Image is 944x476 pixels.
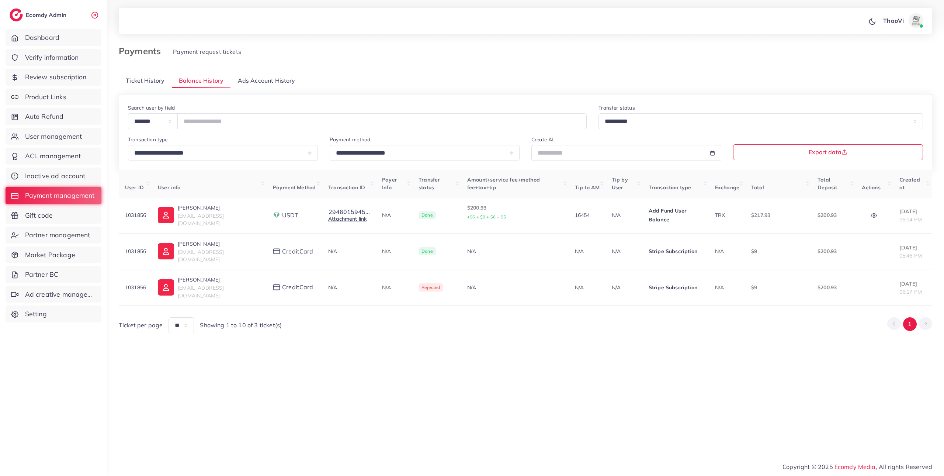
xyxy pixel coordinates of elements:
[282,211,298,220] span: USDT
[715,211,739,219] div: TRX
[751,284,757,291] span: $9
[26,11,68,18] h2: Ecomdy Admin
[883,16,904,25] p: ThaoVi
[328,248,337,255] span: N/A
[879,13,926,28] a: ThaoViavatar
[809,149,847,155] span: Export data
[612,176,628,190] span: Tip by User
[818,283,850,292] p: $200.93
[899,289,922,295] span: 06:17 PM
[818,211,850,220] p: $200.93
[125,184,144,191] span: User ID
[899,207,926,216] p: [DATE]
[328,284,337,291] span: N/A
[467,248,563,255] div: N/A
[178,203,261,212] p: [PERSON_NAME]
[25,33,59,42] span: Dashboard
[876,462,932,471] span: , All rights Reserved
[909,13,923,28] img: avatar
[899,252,922,259] span: 05:46 PM
[238,76,295,85] span: Ads Account History
[6,246,101,263] a: Market Package
[6,89,101,106] a: Product Links
[467,203,563,221] p: $200.93
[715,284,724,291] span: N/A
[25,171,86,181] span: Inactive ad account
[10,8,68,21] a: logoEcomdy Admin
[419,176,440,190] span: Transfer status
[158,243,174,259] img: ic-user-info.36bf1079.svg
[899,176,920,190] span: Created at
[733,144,923,160] button: Export data
[818,247,850,256] p: $200.93
[6,29,101,46] a: Dashboard
[751,248,757,255] span: $9
[125,247,146,256] p: 1031856
[6,49,101,66] a: Verify information
[782,462,932,471] span: Copyright © 2025
[158,207,174,223] img: ic-user-info.36bf1079.svg
[25,53,79,62] span: Verify information
[25,132,82,141] span: User management
[862,184,881,191] span: Actions
[612,283,637,292] p: N/A
[6,286,101,303] a: Ad creative management
[649,283,703,292] p: Stripe Subscription
[887,317,932,331] ul: Pagination
[903,317,917,331] button: Go to page 1
[649,247,703,256] p: Stripe Subscription
[598,104,635,111] label: Transfer status
[751,211,806,220] p: $217.93
[178,239,261,248] p: [PERSON_NAME]
[6,69,101,86] a: Review subscription
[282,247,313,256] span: creditCard
[328,215,367,222] a: Attachment link
[612,247,637,256] p: N/A
[419,247,436,255] span: Done
[899,216,922,223] span: 06:04 PM
[178,249,224,263] span: [EMAIL_ADDRESS][DOMAIN_NAME]
[273,184,316,191] span: Payment Method
[330,136,370,143] label: Payment method
[25,230,90,240] span: Partner management
[25,250,75,260] span: Market Package
[419,211,436,220] span: Done
[467,284,563,291] div: N/A
[612,211,637,220] p: N/A
[6,128,101,145] a: User management
[467,214,506,220] small: +$6 + $0 + $6 + $5
[273,284,280,290] img: payment
[6,108,101,125] a: Auto Refund
[158,279,174,296] img: ic-user-info.36bf1079.svg
[179,76,223,85] span: Balance History
[575,184,600,191] span: Tip to AM
[25,151,81,161] span: ACL management
[125,283,146,292] p: 1031856
[649,206,703,224] p: Add Fund User Balance
[382,211,407,220] p: N/A
[575,247,600,256] p: N/A
[899,243,926,252] p: [DATE]
[119,321,163,330] span: Ticket per page
[818,176,837,190] span: Total Deposit
[6,187,101,204] a: Payment management
[751,184,764,191] span: Total
[6,148,101,165] a: ACL management
[467,176,540,190] span: Amount+service fee+method fee+tax+tip
[25,92,66,102] span: Product Links
[25,290,96,299] span: Ad creative management
[899,279,926,288] p: [DATE]
[328,208,370,215] button: 2946015945...
[178,284,224,299] span: [EMAIL_ADDRESS][DOMAIN_NAME]
[649,184,691,191] span: Transaction type
[531,136,554,143] label: Create At
[715,248,724,255] span: N/A
[25,309,47,319] span: Setting
[128,136,168,143] label: Transaction type
[419,283,443,292] span: Rejected
[328,184,365,191] span: Transaction ID
[715,184,739,191] span: Exchange
[382,176,397,190] span: Payer Info
[119,46,167,56] h3: Payments
[6,266,101,283] a: Partner BC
